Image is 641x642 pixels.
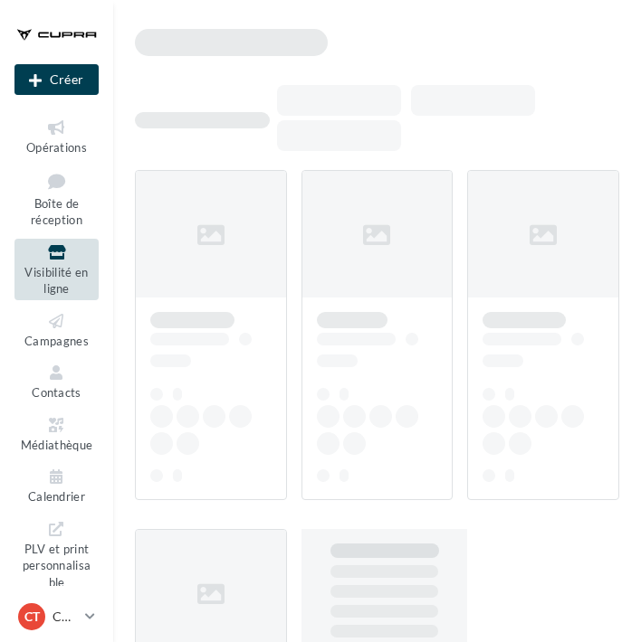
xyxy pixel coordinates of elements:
[24,265,88,297] span: Visibilité en ligne
[31,196,82,228] span: Boîte de réception
[14,411,99,456] a: Médiathèque
[28,489,85,504] span: Calendrier
[26,140,87,155] span: Opérations
[14,515,99,594] a: PLV et print personnalisable
[14,165,99,231] a: Boîte de réception
[32,385,81,400] span: Contacts
[21,438,93,452] span: Médiathèque
[14,463,99,507] a: Calendrier
[23,538,91,590] span: PLV et print personnalisable
[14,64,99,95] button: Créer
[14,359,99,403] a: Contacts
[14,600,99,634] a: CT CUPRA TOULOUSE
[24,608,40,626] span: CT
[53,608,78,626] p: CUPRA TOULOUSE
[14,307,99,352] a: Campagnes
[14,239,99,300] a: Visibilité en ligne
[24,334,89,348] span: Campagnes
[14,64,99,95] div: Nouvelle campagne
[14,114,99,158] a: Opérations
